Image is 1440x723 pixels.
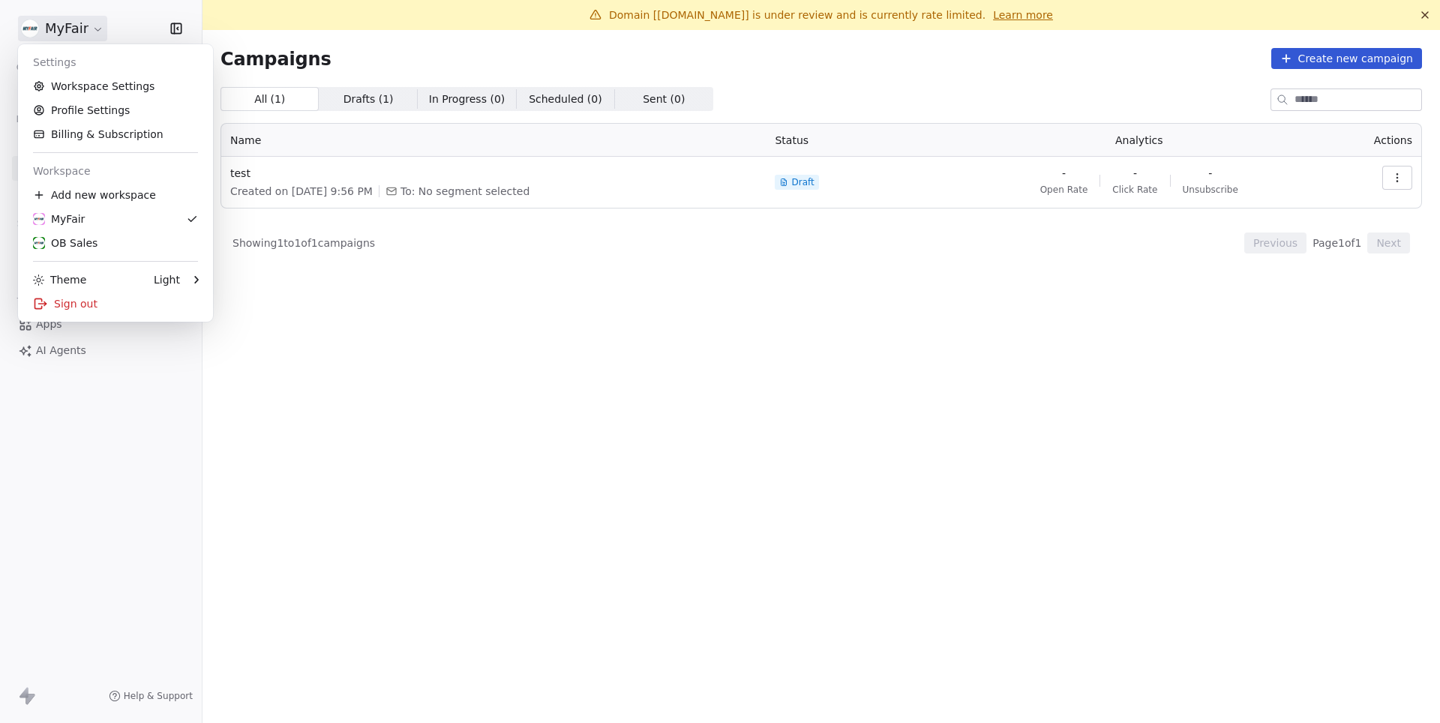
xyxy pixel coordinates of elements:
img: %C3%AC%C2%9B%C2%90%C3%AD%C2%98%C2%95%20%C3%AB%C2%A1%C2%9C%C3%AA%C2%B3%C2%A0(white+round).png [33,213,45,225]
div: Settings [24,50,207,74]
div: Theme [33,272,86,287]
div: MyFair [33,211,85,226]
img: %C3%AC%C2%9B%C2%90%C3%AD%C2%98%C2%95%20%C3%AB%C2%A1%C2%9C%C3%AA%C2%B3%C2%A0(white+round).png [33,237,45,249]
div: Sign out [24,292,207,316]
div: Add new workspace [24,183,207,207]
a: Billing & Subscription [24,122,207,146]
a: Workspace Settings [24,74,207,98]
div: OB Sales [33,235,97,250]
div: Workspace [24,159,207,183]
div: Light [154,272,180,287]
a: Profile Settings [24,98,207,122]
